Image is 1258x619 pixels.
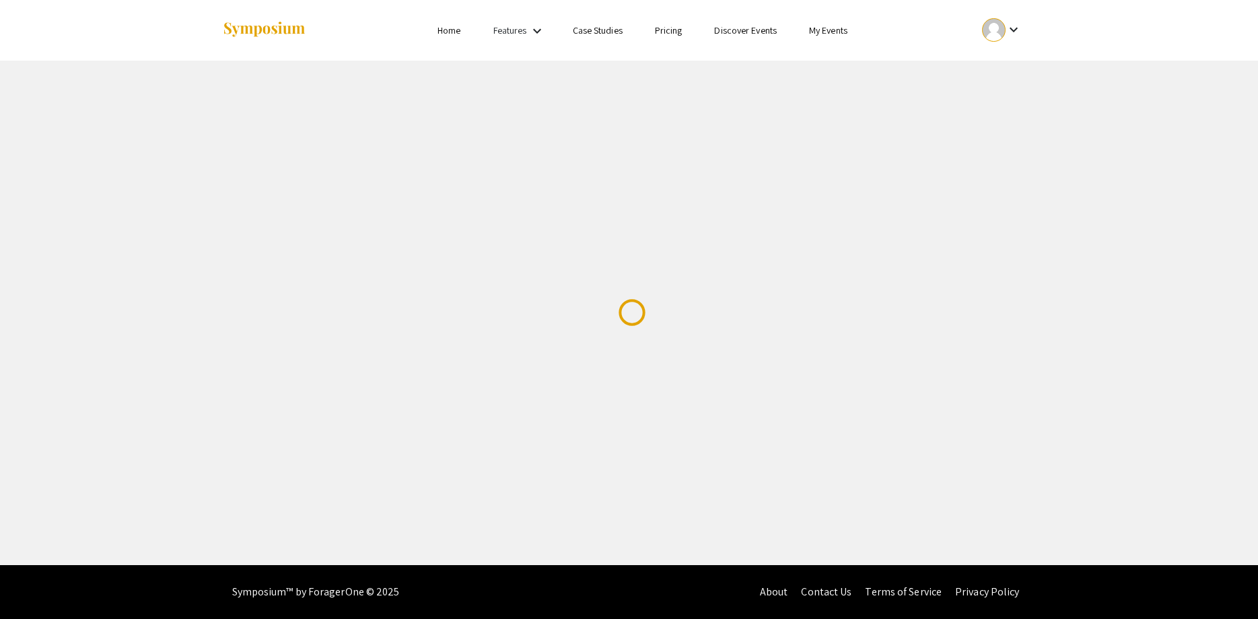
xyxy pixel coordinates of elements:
[222,21,306,39] img: Symposium by ForagerOne
[968,15,1036,45] button: Expand account dropdown
[1006,22,1022,38] mat-icon: Expand account dropdown
[529,23,545,39] mat-icon: Expand Features list
[1201,558,1248,609] iframe: Chat
[865,585,942,599] a: Terms of Service
[760,585,788,599] a: About
[801,585,851,599] a: Contact Us
[809,24,847,36] a: My Events
[438,24,460,36] a: Home
[655,24,683,36] a: Pricing
[714,24,777,36] a: Discover Events
[573,24,623,36] a: Case Studies
[232,565,400,619] div: Symposium™ by ForagerOne © 2025
[955,585,1019,599] a: Privacy Policy
[493,24,527,36] a: Features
